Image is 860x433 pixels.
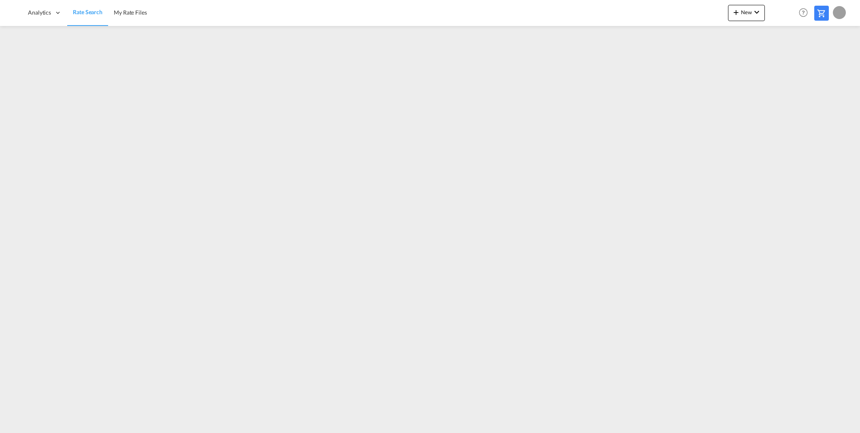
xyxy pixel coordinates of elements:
button: icon-plus 400-fgNewicon-chevron-down [728,5,765,21]
span: New [731,9,762,15]
span: Analytics [28,9,51,17]
span: My Rate Files [114,9,147,16]
span: Rate Search [73,9,102,15]
span: Help [796,6,810,19]
md-icon: icon-plus 400-fg [731,7,741,17]
div: Help [796,6,814,20]
md-icon: icon-chevron-down [752,7,762,17]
